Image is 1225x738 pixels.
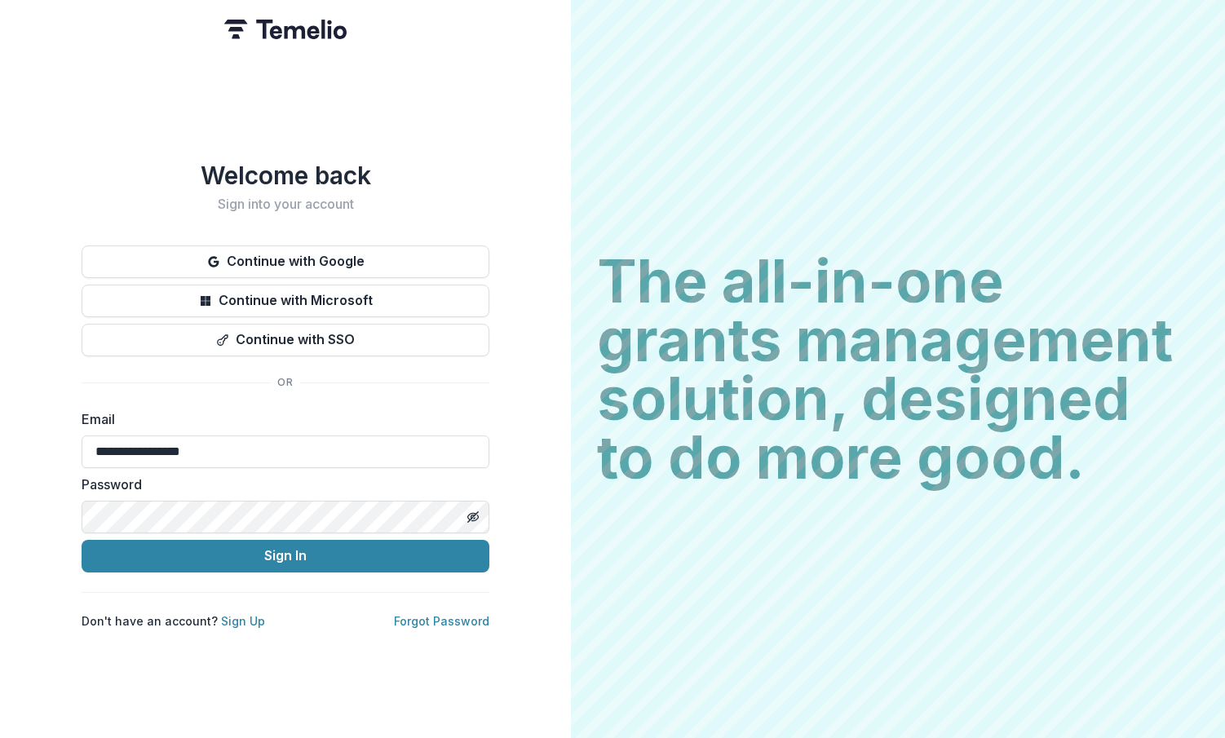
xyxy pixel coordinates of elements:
button: Sign In [82,540,489,572]
button: Continue with Google [82,245,489,278]
button: Continue with SSO [82,324,489,356]
button: Continue with Microsoft [82,285,489,317]
label: Email [82,409,480,429]
h2: Sign into your account [82,197,489,212]
a: Sign Up [221,614,265,628]
label: Password [82,475,480,494]
h1: Welcome back [82,161,489,190]
button: Toggle password visibility [460,504,486,530]
img: Temelio [224,20,347,39]
a: Forgot Password [394,614,489,628]
p: Don't have an account? [82,612,265,630]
